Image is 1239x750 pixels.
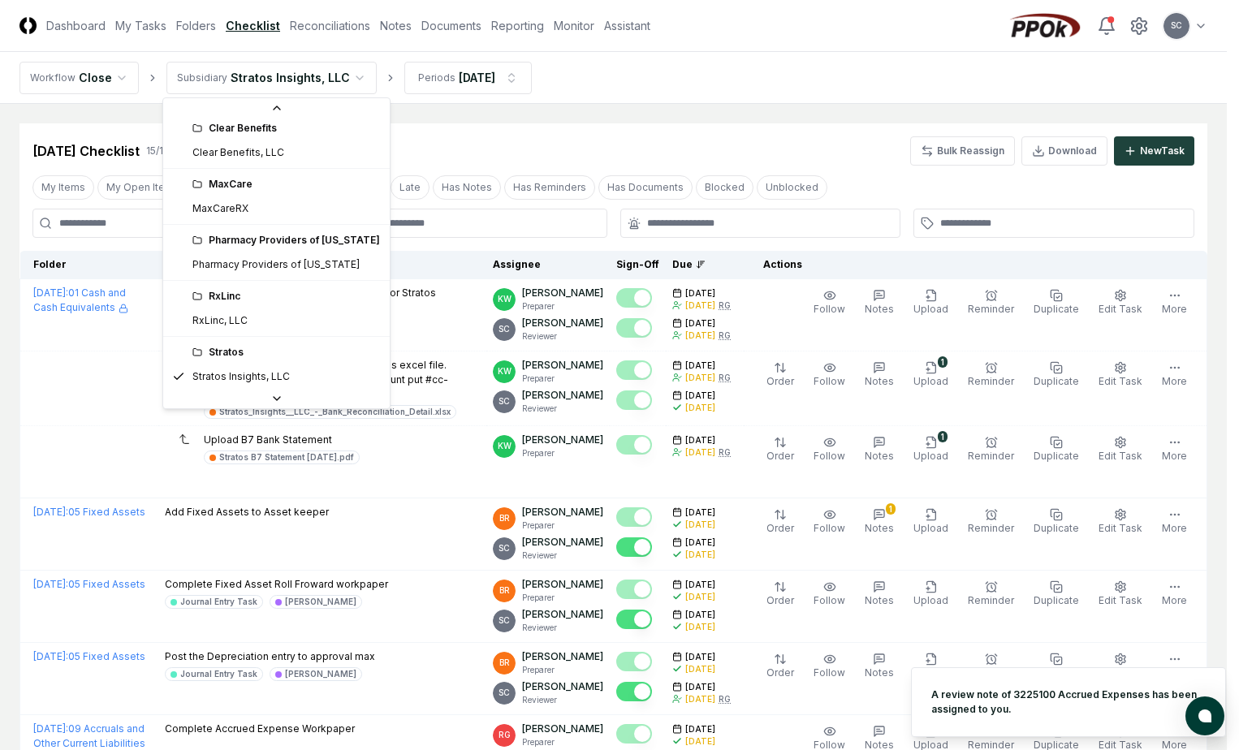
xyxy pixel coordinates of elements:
[192,201,248,216] div: MaxCareRX
[192,121,380,136] div: Clear Benefits
[192,257,360,272] div: Pharmacy Providers of [US_STATE]
[192,313,248,328] div: RxLinc, LLC
[192,233,380,248] div: Pharmacy Providers of [US_STATE]
[192,145,284,160] div: Clear Benefits, LLC
[192,345,380,360] div: Stratos
[192,369,290,384] div: Stratos Insights, LLC
[192,289,380,304] div: RxLinc
[192,177,380,192] div: MaxCare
